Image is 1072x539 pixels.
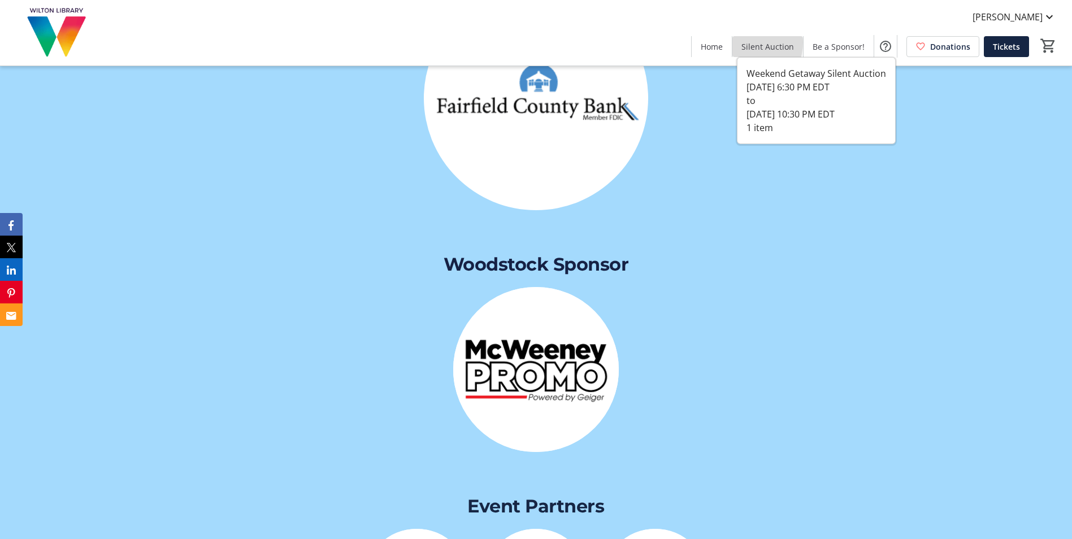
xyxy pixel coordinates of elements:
[747,121,886,134] div: 1 item
[453,287,618,452] img: logo
[993,41,1020,53] span: Tickets
[906,36,979,57] a: Donations
[984,36,1029,57] a: Tickets
[741,41,794,53] span: Silent Auction
[973,10,1043,24] span: [PERSON_NAME]
[7,5,107,61] img: Wilton Library's Logo
[804,36,874,57] a: Be a Sponsor!
[467,495,604,517] span: Event Partners
[930,41,970,53] span: Donations
[701,41,723,53] span: Home
[747,107,886,121] div: [DATE] 10:30 PM EDT
[874,35,897,58] button: Help
[747,94,886,107] div: to
[813,41,865,53] span: Be a Sponsor!
[1038,36,1058,56] button: Cart
[732,36,803,57] a: Silent Auction
[692,36,732,57] a: Home
[747,80,886,94] div: [DATE] 6:30 PM EDT
[185,251,887,278] p: Woodstock Sponsor
[747,67,886,80] div: Weekend Getaway Silent Auction
[964,8,1065,26] button: [PERSON_NAME]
